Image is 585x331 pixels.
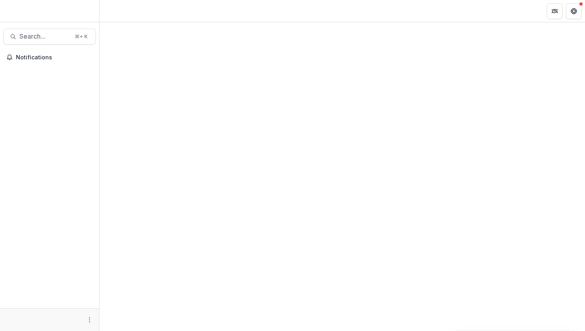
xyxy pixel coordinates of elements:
button: Search... [3,29,96,45]
nav: breadcrumb [103,5,136,17]
button: Notifications [3,51,96,64]
button: Get Help [566,3,582,19]
span: Search... [19,33,70,40]
button: More [85,315,94,325]
div: ⌘ + K [73,32,89,41]
button: Partners [547,3,563,19]
span: Notifications [16,54,93,61]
